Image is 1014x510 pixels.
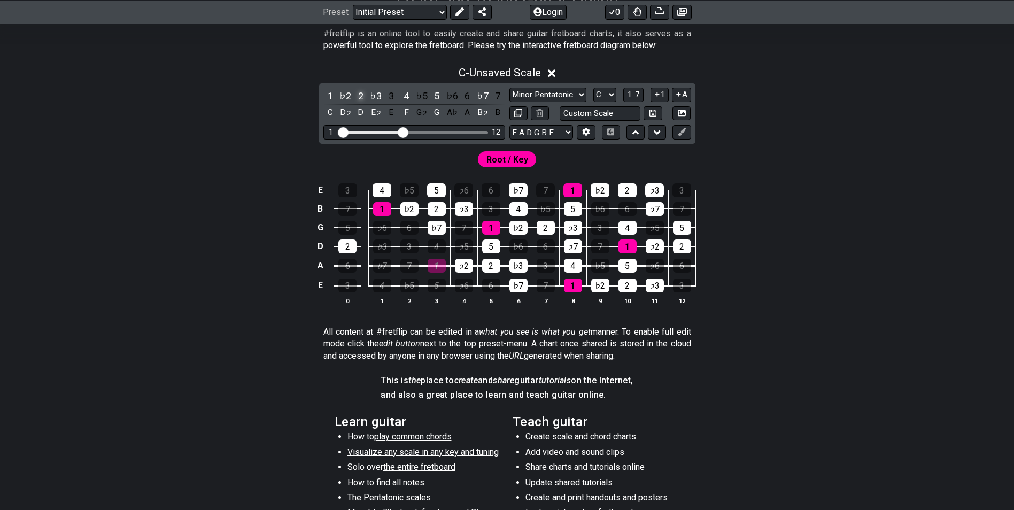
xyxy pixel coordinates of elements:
div: 6 [400,221,419,235]
li: Create and print handouts and posters [525,492,678,507]
select: Scale [509,88,586,102]
div: ♭3 [509,259,528,273]
div: 6 [618,202,637,216]
div: 6 [338,259,357,273]
div: 3 [338,279,357,292]
div: toggle pitch class [399,105,413,120]
span: The Pentatonic scales [347,492,431,503]
th: 0 [334,295,361,306]
div: 3 [537,259,555,273]
div: ♭2 [509,221,528,235]
th: 12 [668,295,695,306]
td: G [314,218,327,237]
div: toggle pitch class [476,105,490,120]
li: How to [347,431,500,446]
th: 4 [450,295,477,306]
div: ♭7 [509,183,528,197]
button: A [672,88,691,102]
div: 2 [618,279,637,292]
div: toggle pitch class [338,105,352,120]
div: ♭5 [537,202,555,216]
div: ♭3 [645,183,664,197]
div: ♭7 [564,239,582,253]
div: 7 [673,202,691,216]
div: 4 [618,221,637,235]
h4: This is place to and guitar on the Internet, [381,375,633,387]
td: D [314,237,327,256]
div: 5 [427,183,446,197]
div: 1 [373,202,391,216]
div: 7 [591,239,609,253]
button: 1 [651,88,669,102]
div: 3 [591,221,609,235]
span: How to find all notes [347,477,424,488]
div: ♭5 [646,221,664,235]
div: 6 [673,259,691,273]
button: Move down [648,125,666,140]
div: 5 [673,221,691,235]
th: 10 [614,295,641,306]
div: 3 [672,183,691,197]
td: E [314,181,327,200]
div: 4 [373,183,391,197]
div: ♭2 [646,239,664,253]
th: 9 [586,295,614,306]
div: ♭6 [509,239,528,253]
div: toggle pitch class [415,105,429,120]
li: Share charts and tutorials online [525,461,678,476]
div: 1 [329,128,333,137]
li: Update shared tutorials [525,477,678,492]
button: Share Preset [473,4,492,19]
th: 2 [396,295,423,306]
div: ♭2 [400,202,419,216]
div: toggle scale degree [369,89,383,103]
h2: Learn guitar [335,416,502,428]
button: 1..7 [623,88,644,102]
button: Login [530,4,567,19]
button: 0 [605,4,624,19]
button: Store user defined scale [644,106,662,121]
div: 2 [673,239,691,253]
button: Toggle Dexterity for all fretkits [628,4,647,19]
div: 3 [482,202,500,216]
div: 4 [564,259,582,273]
div: ♭5 [455,239,473,253]
button: Delete [531,106,549,121]
div: ♭7 [509,279,528,292]
div: toggle scale degree [384,89,398,103]
div: toggle scale degree [338,89,352,103]
div: ♭2 [591,279,609,292]
div: 4 [428,239,446,253]
span: C - Unsaved Scale [459,66,541,79]
em: tutorials [539,375,571,385]
div: toggle pitch class [384,105,398,120]
div: ♭6 [591,202,609,216]
div: toggle scale degree [323,89,337,103]
em: create [454,375,478,385]
div: ♭6 [646,259,664,273]
div: 6 [482,279,500,292]
h4: and also a great place to learn and teach guitar online. [381,389,633,401]
div: 4 [509,202,528,216]
div: 2 [482,259,500,273]
div: 7 [537,279,555,292]
div: toggle scale degree [445,89,459,103]
div: ♭7 [646,202,664,216]
div: ♭6 [454,183,473,197]
td: E [314,275,327,296]
div: ♭6 [373,221,391,235]
p: All content at #fretflip can be edited in a manner. To enable full edit mode click the next to th... [323,326,691,362]
div: toggle scale degree [399,89,413,103]
div: 2 [537,221,555,235]
div: 5 [482,239,500,253]
div: 12 [492,128,500,137]
div: toggle pitch class [430,105,444,120]
p: #fretflip is an online tool to easily create and share guitar fretboard charts, it also serves as... [323,28,691,52]
div: 6 [482,183,500,197]
li: Add video and sound clips [525,446,678,461]
div: toggle scale degree [491,89,505,103]
div: 2 [618,183,637,197]
div: ♭5 [591,259,609,273]
div: toggle pitch class [354,105,368,120]
div: ♭2 [455,259,473,273]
